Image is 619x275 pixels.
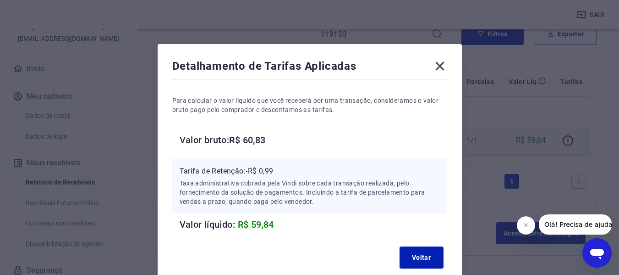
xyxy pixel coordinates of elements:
h6: Valor bruto: R$ 60,83 [180,133,447,147]
iframe: Fechar mensagem [517,216,535,235]
iframe: Botão para abrir a janela de mensagens [582,238,612,268]
span: R$ 59,84 [238,219,274,230]
h6: Valor líquido: [180,217,447,232]
p: Tarifa de Retenção: -R$ 0,99 [180,166,440,177]
span: Olá! Precisa de ajuda? [5,6,77,14]
button: Voltar [400,247,444,269]
p: Para calcular o valor líquido que você receberá por uma transação, consideramos o valor bruto pag... [172,96,447,114]
p: Taxa administrativa cobrada pela Vindi sobre cada transação realizada, pelo fornecimento da soluç... [180,179,440,206]
div: Detalhamento de Tarifas Aplicadas [172,59,447,77]
iframe: Mensagem da empresa [539,214,612,235]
